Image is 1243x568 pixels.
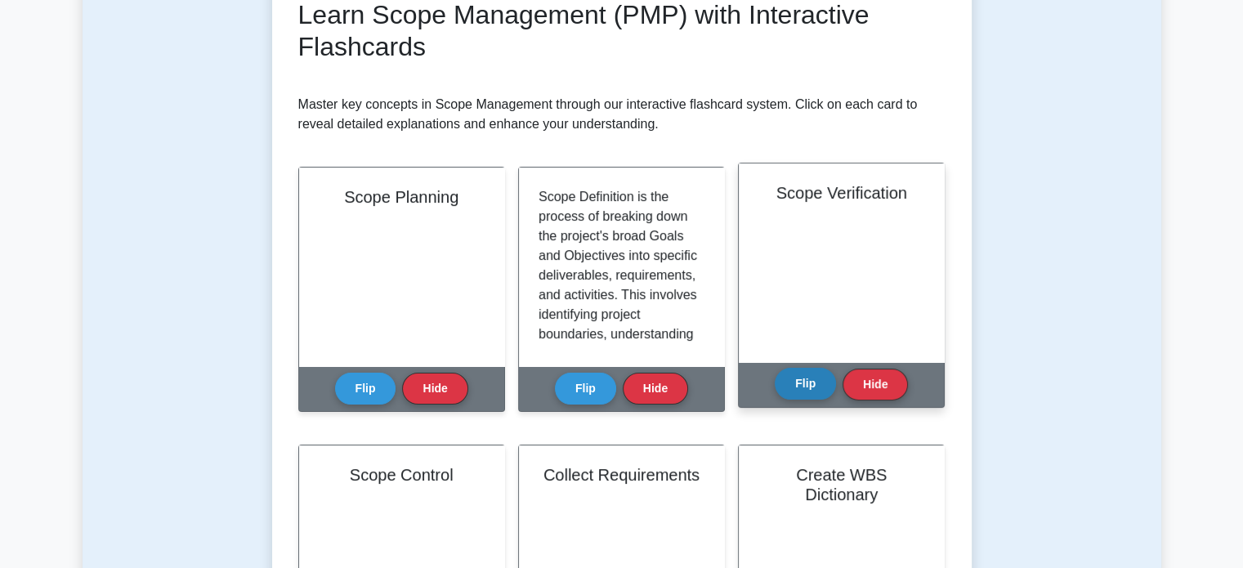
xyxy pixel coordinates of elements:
button: Hide [402,373,467,405]
button: Hide [623,373,688,405]
button: Flip [775,368,836,400]
h2: Create WBS Dictionary [758,465,924,504]
button: Flip [335,373,396,405]
h2: Collect Requirements [539,465,704,485]
h2: Scope Control [319,465,485,485]
h2: Scope Planning [319,187,485,207]
button: Flip [555,373,616,405]
h2: Scope Verification [758,183,924,203]
p: Master key concepts in Scope Management through our interactive flashcard system. Click on each c... [298,95,946,134]
button: Hide [843,369,908,400]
